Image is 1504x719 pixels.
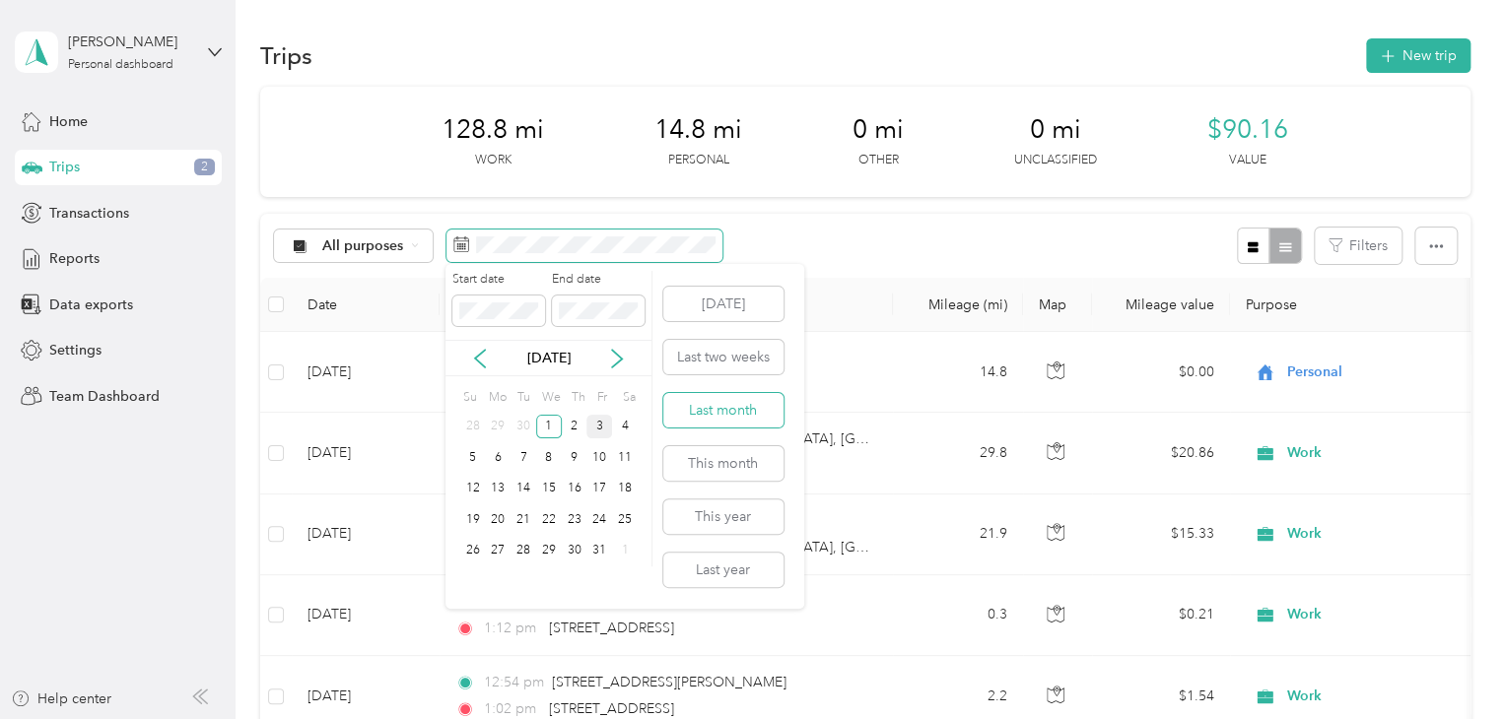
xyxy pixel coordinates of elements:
span: Team Dashboard [49,386,160,407]
div: 26 [460,539,486,563]
div: 28 [511,539,536,563]
div: 31 [586,539,612,563]
div: 11 [612,445,638,470]
div: 9 [562,445,587,470]
td: [DATE] [292,575,440,656]
button: New trip [1366,38,1470,73]
th: Map [1023,278,1092,332]
div: 30 [511,415,536,439]
div: 20 [485,507,511,532]
th: Locations [440,278,893,332]
span: Settings [49,340,102,360]
span: 2 [194,159,215,176]
div: 18 [612,477,638,501]
div: 22 [536,507,562,532]
div: 25 [612,507,638,532]
button: This month [663,446,784,481]
span: Data exports [49,294,133,315]
span: 128.8 mi [442,114,544,146]
div: 4 [612,415,638,439]
div: 6 [485,445,511,470]
div: 30 [562,539,587,563]
button: Last month [663,393,784,427]
span: 0 mi [1030,114,1081,146]
p: [DATE] [508,348,590,368]
th: Mileage value [1092,278,1230,332]
div: 5 [460,445,486,470]
div: 23 [562,507,587,532]
label: End date [552,271,645,289]
button: Last two weeks [663,340,784,374]
span: Trips [49,157,80,177]
p: Value [1229,152,1266,169]
span: [STREET_ADDRESS] [549,620,674,636]
div: Su [460,383,479,411]
div: 29 [485,415,511,439]
span: Reports [49,248,100,269]
div: We [539,383,562,411]
span: [STREET_ADDRESS] [549,700,674,717]
div: 10 [586,445,612,470]
div: Fr [593,383,612,411]
span: 12:54 pm [483,672,543,693]
p: Work [475,152,512,169]
span: Transactions [49,203,129,224]
td: $15.33 [1092,494,1230,575]
div: 21 [511,507,536,532]
h1: Trips [260,45,312,66]
span: 0 mi [853,114,904,146]
div: 17 [586,477,612,501]
div: Th [568,383,586,411]
div: 28 [460,415,486,439]
p: Other [858,152,899,169]
td: $0.00 [1092,332,1230,413]
div: 14 [511,477,536,501]
span: [STREET_ADDRESS][PERSON_NAME] [552,674,786,690]
div: 7 [511,445,536,470]
div: Sa [619,383,638,411]
div: 2 [562,415,587,439]
td: $20.86 [1092,413,1230,493]
div: [PERSON_NAME] [68,32,191,52]
iframe: Everlance-gr Chat Button Frame [1394,609,1504,719]
span: 1:12 pm [483,618,539,639]
span: 14.8 mi [654,114,742,146]
td: [DATE] [292,494,440,575]
td: [DATE] [292,332,440,413]
td: 29.8 [893,413,1023,493]
span: All purposes [322,239,404,253]
th: Date [292,278,440,332]
div: Personal dashboard [68,59,173,71]
th: Mileage (mi) [893,278,1023,332]
div: 19 [460,507,486,532]
div: 3 [586,415,612,439]
button: Help center [11,688,111,709]
label: Start date [452,271,545,289]
span: Work [1287,442,1468,464]
span: $90.16 [1207,114,1288,146]
div: 1 [612,539,638,563]
p: Unclassified [1014,152,1097,169]
div: 15 [536,477,562,501]
td: $0.21 [1092,575,1230,656]
button: Filters [1315,228,1401,264]
div: 1 [536,415,562,439]
td: 0.3 [893,575,1023,656]
span: Work [1287,686,1468,707]
div: 24 [586,507,612,532]
td: 21.9 [893,494,1023,575]
div: 13 [485,477,511,501]
div: 27 [485,539,511,563]
span: Work [1287,523,1468,545]
div: 12 [460,477,486,501]
button: This year [663,499,784,534]
td: 14.8 [893,332,1023,413]
td: [DATE] [292,413,440,493]
button: [DATE] [663,287,784,321]
div: Mo [486,383,508,411]
div: 29 [536,539,562,563]
span: Personal [1287,361,1468,383]
span: Work [1287,604,1468,625]
span: Home [49,111,88,132]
